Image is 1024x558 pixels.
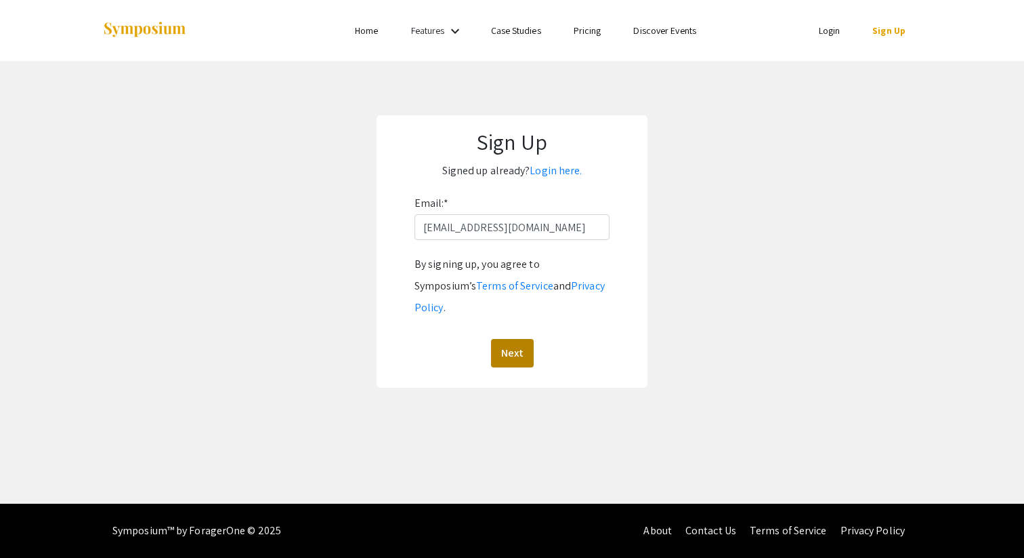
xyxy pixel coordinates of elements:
p: Signed up already? [390,160,634,182]
a: Home [355,24,378,37]
a: Privacy Policy [414,279,605,315]
img: Symposium by ForagerOne [102,21,187,39]
a: Case Studies [491,24,541,37]
iframe: Chat [10,497,58,548]
a: Privacy Policy [840,523,905,538]
label: Email: [414,193,448,214]
a: Login [819,24,840,37]
button: Next [491,339,534,367]
h1: Sign Up [390,129,634,155]
a: Login here. [530,163,582,178]
a: Discover Events [633,24,696,37]
mat-icon: Expand Features list [447,23,463,39]
div: By signing up, you agree to Symposium’s and . [414,254,610,319]
a: Pricing [574,24,601,37]
a: Sign Up [872,24,905,37]
a: Contact Us [685,523,736,538]
a: About [643,523,672,538]
div: Symposium™ by ForagerOne © 2025 [112,504,281,558]
a: Terms of Service [476,279,553,293]
a: Features [411,24,445,37]
a: Terms of Service [750,523,827,538]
